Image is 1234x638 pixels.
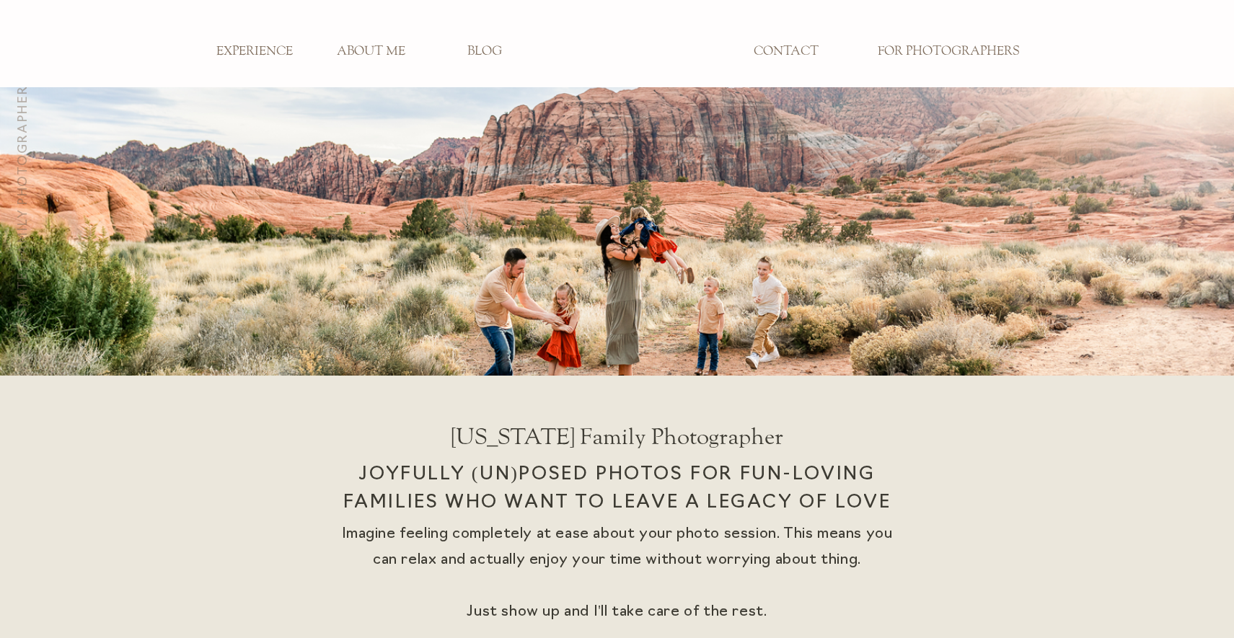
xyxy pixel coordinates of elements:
[14,80,28,354] h3: [US_STATE] Family Photographer
[322,461,913,540] h2: joyfully (un)posed photos for fun-loving families who want to leave a legacy of love
[739,44,834,60] a: CONTACT
[437,44,532,60] a: BLOG
[356,423,879,466] h1: [US_STATE] Family Photographer
[324,44,419,60] a: ABOUT ME
[868,44,1030,60] a: FOR PHOTOGRAPHERS
[207,44,302,60] a: EXPERIENCE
